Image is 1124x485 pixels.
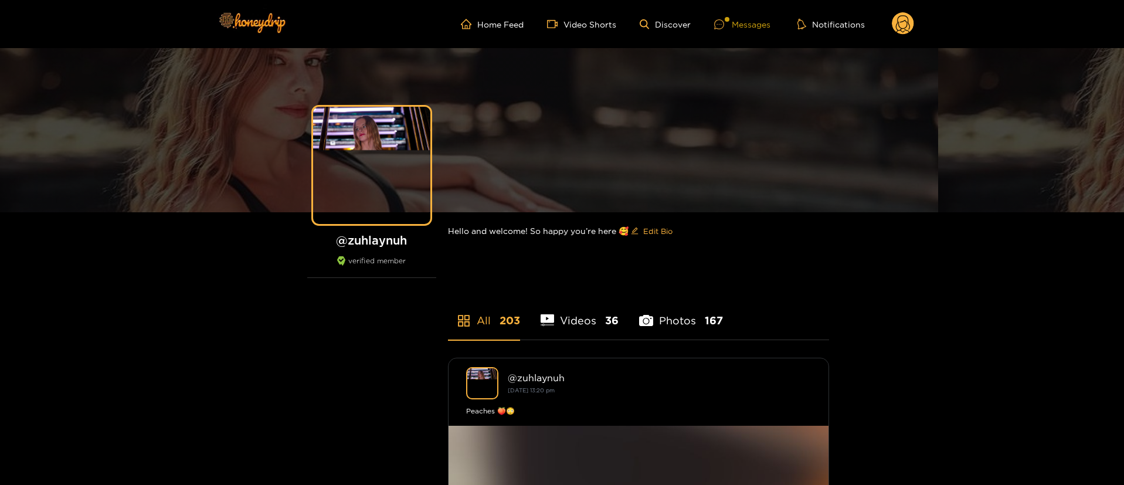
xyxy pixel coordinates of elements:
div: verified member [307,256,436,278]
div: Hello and welcome! So happy you’re here 🥰 [448,212,829,250]
div: Peaches 🍑😳 [466,405,811,417]
a: Discover [640,19,691,29]
div: @ zuhlaynuh [508,372,811,383]
span: appstore [457,314,471,328]
span: edit [631,227,639,236]
span: 203 [500,313,520,328]
a: Home Feed [461,19,524,29]
span: 36 [605,313,619,328]
button: editEdit Bio [629,222,675,240]
li: Photos [639,287,723,340]
div: Messages [714,18,770,31]
h1: @ zuhlaynuh [307,233,436,247]
li: All [448,287,520,340]
span: video-camera [547,19,563,29]
a: Video Shorts [547,19,616,29]
li: Videos [541,287,619,340]
span: home [461,19,477,29]
span: 167 [705,313,723,328]
span: Edit Bio [643,225,673,237]
img: zuhlaynuh [466,367,498,399]
small: [DATE] 13:20 pm [508,387,555,394]
button: Notifications [794,18,868,30]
